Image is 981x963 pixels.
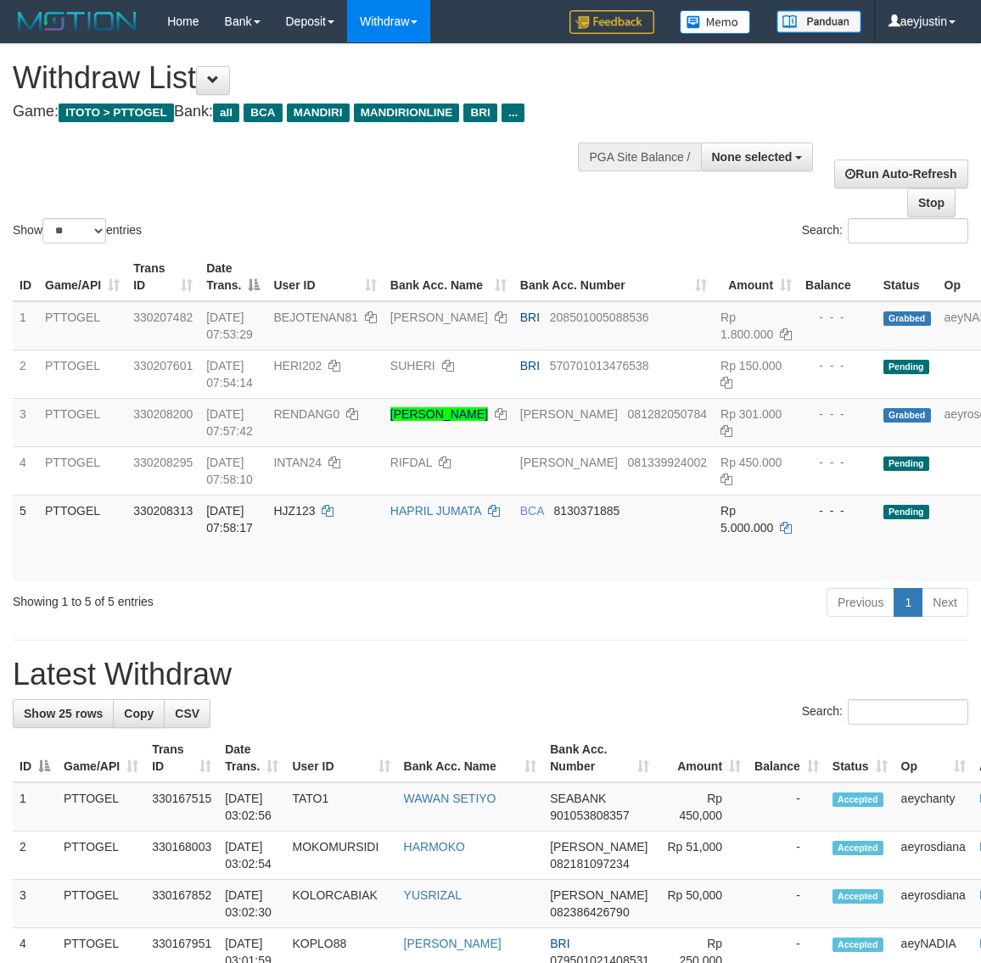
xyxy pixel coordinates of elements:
[720,359,782,372] span: Rp 150.000
[175,707,199,720] span: CSV
[13,446,38,495] td: 4
[404,937,502,950] a: [PERSON_NAME]
[720,504,773,535] span: Rp 5.000.000
[13,398,38,446] td: 3
[57,734,145,782] th: Game/API: activate to sort column ascending
[38,495,126,581] td: PTTOGEL
[57,782,145,831] td: PTTOGEL
[206,504,253,535] span: [DATE] 07:58:17
[805,454,870,471] div: - - -
[13,586,396,610] div: Showing 1 to 5 of 5 entries
[126,253,199,301] th: Trans ID: activate to sort column ascending
[145,782,218,831] td: 330167515
[404,792,496,805] a: WAWAN SETIYO
[390,311,488,324] a: [PERSON_NAME]
[218,880,285,928] td: [DATE] 03:02:30
[656,734,748,782] th: Amount: activate to sort column ascending
[42,218,106,244] select: Showentries
[273,504,315,518] span: HJZ123
[776,10,861,33] img: panduan.png
[273,456,322,469] span: INTAN24
[213,104,239,122] span: all
[628,407,707,421] span: Copy 081282050784 to clipboard
[827,588,894,617] a: Previous
[799,253,877,301] th: Balance
[287,104,350,122] span: MANDIRI
[907,188,956,217] a: Stop
[848,218,968,244] input: Search:
[894,588,922,617] a: 1
[832,792,883,807] span: Accepted
[748,880,826,928] td: -
[550,840,647,854] span: [PERSON_NAME]
[712,150,793,164] span: None selected
[553,504,619,518] span: Copy 8130371885 to clipboard
[57,880,145,928] td: PTTOGEL
[13,699,114,728] a: Show 25 rows
[550,792,606,805] span: SEABANK
[748,734,826,782] th: Balance: activate to sort column ascending
[680,10,751,34] img: Button%20Memo.svg
[404,840,465,854] a: HARMOKO
[701,143,814,171] button: None selected
[13,782,57,831] td: 1
[38,446,126,495] td: PTTOGEL
[883,408,931,423] span: Grabbed
[883,456,929,471] span: Pending
[164,699,210,728] a: CSV
[124,707,154,720] span: Copy
[285,831,396,880] td: MOKOMURSIDI
[38,253,126,301] th: Game/API: activate to sort column ascending
[390,359,435,372] a: SUHERI
[244,104,282,122] span: BCA
[802,218,968,244] label: Search:
[720,456,782,469] span: Rp 450.000
[13,301,38,350] td: 1
[24,707,103,720] span: Show 25 rows
[550,857,629,871] span: Copy 082181097234 to clipboard
[656,831,748,880] td: Rp 51,000
[133,359,193,372] span: 330207601
[57,831,145,880] td: PTTOGEL
[832,841,883,855] span: Accepted
[550,311,649,324] span: Copy 208501005088536 to clipboard
[285,880,396,928] td: KOLORCABIAK
[550,937,569,950] span: BRI
[463,104,496,122] span: BRI
[285,782,396,831] td: TATO1
[13,8,142,34] img: MOTION_logo.png
[656,782,748,831] td: Rp 450,000
[218,831,285,880] td: [DATE] 03:02:54
[13,61,637,95] h1: Withdraw List
[502,104,524,122] span: ...
[206,311,253,341] span: [DATE] 07:53:29
[133,311,193,324] span: 330207482
[218,734,285,782] th: Date Trans.: activate to sort column ascending
[199,253,266,301] th: Date Trans.: activate to sort column descending
[848,699,968,725] input: Search:
[397,734,544,782] th: Bank Acc. Name: activate to sort column ascending
[13,831,57,880] td: 2
[113,699,165,728] a: Copy
[133,456,193,469] span: 330208295
[404,888,462,902] a: YUSRIZAL
[206,407,253,438] span: [DATE] 07:57:42
[922,588,968,617] a: Next
[273,311,358,324] span: BEJOTENAN81
[390,456,432,469] a: RIFDAL
[390,407,488,421] a: [PERSON_NAME]
[38,350,126,398] td: PTTOGEL
[543,734,656,782] th: Bank Acc. Number: activate to sort column ascending
[133,407,193,421] span: 330208200
[894,880,973,928] td: aeyrosdiana
[877,253,938,301] th: Status
[38,398,126,446] td: PTTOGEL
[13,253,38,301] th: ID
[832,938,883,952] span: Accepted
[550,809,629,822] span: Copy 901053808357 to clipboard
[513,253,714,301] th: Bank Acc. Number: activate to sort column ascending
[145,831,218,880] td: 330168003
[805,502,870,519] div: - - -
[206,456,253,486] span: [DATE] 07:58:10
[520,456,618,469] span: [PERSON_NAME]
